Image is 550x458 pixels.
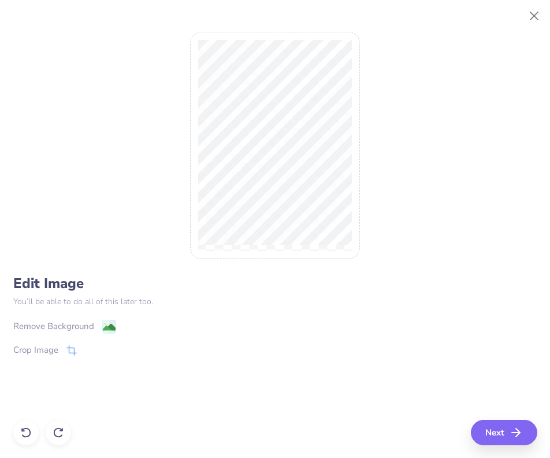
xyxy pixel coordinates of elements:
button: Close [523,5,545,27]
h4: Edit Image [13,275,537,292]
p: You’ll be able to do all of this later too. [13,296,537,308]
button: Next [471,420,537,445]
div: Remove Background [13,320,94,333]
div: Crop Image [13,343,58,357]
